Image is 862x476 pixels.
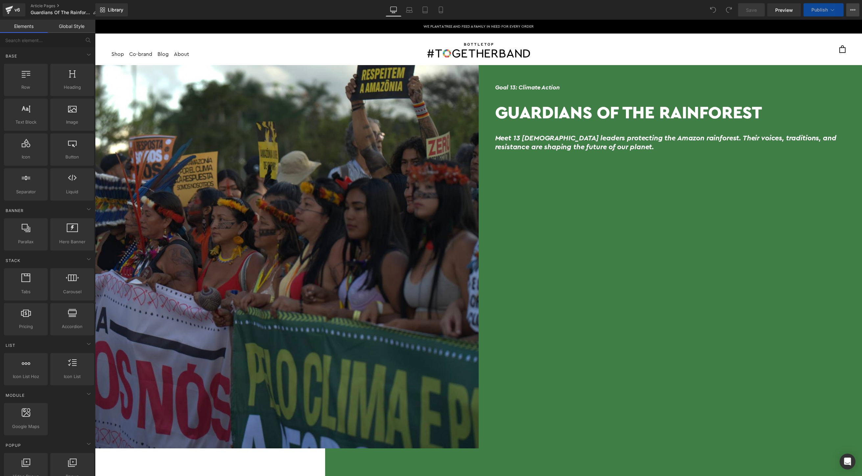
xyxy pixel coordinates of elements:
a: Preview [767,3,801,16]
span: Icon [6,154,46,160]
button: More [846,3,859,16]
span: Stack [5,257,21,264]
a: Laptop [401,3,417,16]
button: Redo [722,3,735,16]
span: Library [108,7,123,13]
span: Banner [5,207,24,214]
span: Button [52,154,92,160]
a: About [79,32,94,37]
span: Preview [775,7,793,13]
h1: Guardians Of The Rainforest [400,84,751,101]
span: Heading [52,84,92,91]
div: Open Intercom Messenger [840,454,855,469]
a: Global Style [48,20,95,33]
a: Article Pages [31,3,103,9]
span: Separator [6,188,46,195]
nav: Main navigation [16,28,331,41]
span: Liquid [52,188,92,195]
span: Image [52,119,92,126]
p: We plant a tree and feed a family in need for every order [5,4,762,10]
span: List [5,342,16,348]
span: Text Block [6,119,46,126]
span: Save [746,7,757,13]
span: Pricing [6,323,46,330]
a: v6 [3,3,25,16]
a: Mobile [433,3,449,16]
a: Tablet [417,3,433,16]
button: Undo [706,3,720,16]
span: Module [5,392,25,398]
span: Guardians Of The Rainforest [31,10,90,15]
h6: Goal 13: Climate Action [400,65,751,71]
span: Parallax [6,238,46,245]
a: Desktop [386,3,401,16]
a: cart [744,26,751,34]
a: Shop [16,32,29,37]
span: Base [5,53,18,59]
h2: Meet 13 [DEMOGRAPHIC_DATA] leaders protecting the Amazon rainforest. Their voices, traditions, an... [400,114,751,132]
span: Row [6,84,46,91]
img: #TOGETHERBAND [331,20,436,39]
span: Popup [5,442,22,448]
span: Tabs [6,288,46,295]
a: BlogBlog [62,32,74,37]
span: Carousel [52,288,92,295]
a: New Library [95,3,128,16]
span: Accordion [52,323,92,330]
a: Co-brandCo-brand [34,32,57,37]
span: Publish [811,7,828,12]
button: Publish [803,3,844,16]
span: Google Maps [6,423,46,430]
div: v6 [13,6,21,14]
span: Icon List [52,373,92,380]
span: Icon List Hoz [6,373,46,380]
span: Hero Banner [52,238,92,245]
